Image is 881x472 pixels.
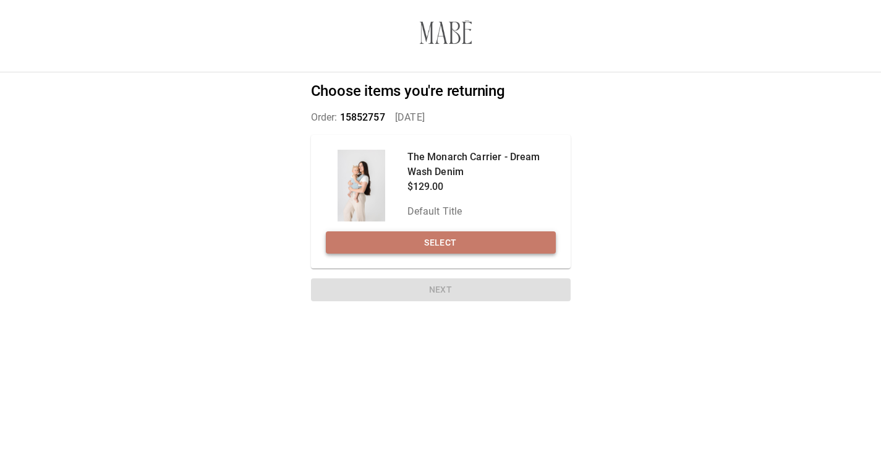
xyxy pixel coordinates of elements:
p: Default Title [407,204,556,219]
p: The Monarch Carrier - Dream Wash Denim [407,150,556,179]
span: 15852757 [340,111,385,123]
p: $129.00 [407,179,556,194]
p: Order: [DATE] [311,110,571,125]
img: 3671f2-3.myshopify.com-a63cb35b-e478-4aa6-86b9-acdf2590cc8d [419,9,472,62]
h2: Choose items you're returning [311,82,571,100]
button: Select [326,231,556,254]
